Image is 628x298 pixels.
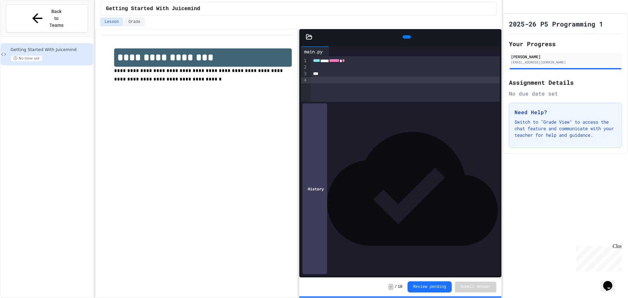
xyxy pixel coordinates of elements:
[100,18,123,26] button: Lesson
[515,108,617,116] h3: Need Help?
[10,47,92,53] span: Getting Started With Juicemind
[301,71,307,77] div: 3
[301,58,307,64] div: 1
[509,39,622,48] h2: Your Progress
[460,284,491,289] span: Submit Answer
[301,77,307,84] div: 4
[511,54,620,60] div: [PERSON_NAME]
[303,103,327,274] div: History
[301,48,326,55] div: main.py
[509,90,622,97] div: No due date set
[509,19,603,28] h1: 2025-26 P5 Programming 1
[301,64,307,71] div: 2
[6,5,88,32] button: Back to Teams
[601,272,621,291] iframe: chat widget
[106,5,200,13] span: Getting Started With Juicemind
[455,282,496,292] button: Submit Answer
[3,3,45,42] div: Chat with us now!Close
[398,284,402,289] span: 10
[395,284,397,289] span: /
[49,8,64,29] span: Back to Teams
[388,284,393,290] span: -
[10,55,43,61] span: No time set
[408,281,452,292] button: Review pending
[515,119,617,138] p: Switch to "Grade View" to access the chat feature and communicate with your teacher for help and ...
[301,46,329,56] div: main.py
[511,60,620,65] div: [EMAIL_ADDRESS][DOMAIN_NAME]
[124,18,145,26] button: Grade
[509,78,622,87] h2: Assignment Details
[574,243,621,271] iframe: chat widget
